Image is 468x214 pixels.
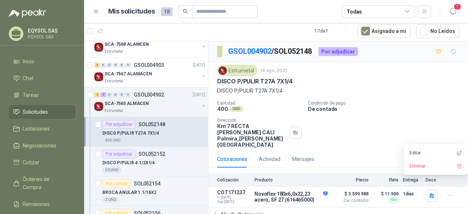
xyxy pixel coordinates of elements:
p: SOL052152 [139,151,165,157]
a: Negociaciones [9,139,75,153]
a: Licitaciones [9,122,75,136]
p: DISCO P/PULIR T27A 7X1/4 [217,87,459,95]
a: Tareas [9,88,75,102]
p: Estrumetal [105,108,123,114]
div: Por adjudicar [102,120,136,129]
span: Solicitudes [23,108,48,116]
p: Producto [254,177,328,183]
span: Chat [23,74,34,82]
p: Flete [373,177,399,183]
div: Flex [388,197,399,203]
span: Órdenes de Compra [23,175,68,191]
div: 0 [107,63,112,68]
a: Por cotizarSOL052154BROCA ANULAR 1.1/16X22 UND [84,176,208,206]
a: GSOL004902 [228,47,271,56]
p: [DATE] [193,62,205,69]
p: SOL052154 [134,181,161,186]
a: Solicitudes [9,105,75,119]
div: 4 [94,63,100,68]
img: Company Logo [94,43,103,52]
button: Eliminar [407,160,465,172]
p: DISCO P/PULIR 4.1/2X1/4 [102,159,155,166]
p: EQYSOL SAS [28,35,73,39]
div: 0 [119,63,125,68]
div: 50 UND [102,167,121,173]
button: Asignado a mi [357,24,410,38]
div: 0 [125,92,131,97]
span: Cotizar [23,158,39,166]
span: search [183,9,188,14]
div: 1 - 7 de 7 [314,25,351,37]
p: 400 [217,106,228,112]
a: Por adjudicarSOL052148DISCO P/PULIR T27A 7X1/4400 UND [84,117,208,147]
a: Órdenes de Compra [9,172,75,194]
p: Dirección [217,118,287,123]
span: Inicio [23,57,34,65]
div: 0 [101,63,106,68]
button: Editar [407,147,465,159]
p: Entrega [403,177,421,183]
span: Exp: [DATE] [217,200,250,204]
span: $ 3.599.988 [332,189,369,198]
div: UND [230,106,243,112]
span: Remisiones [23,200,50,208]
p: SCA-7568 ALAMCEN [105,41,149,48]
div: 0 [113,92,118,97]
span: 1 [453,3,461,10]
div: 400 UND [102,138,124,143]
span: C: [DATE] [217,195,250,200]
p: GSOL004902 [134,92,164,97]
h1: Mis solicitudes [108,6,155,17]
p: EQYSOL SAS [28,28,73,33]
div: 0 [125,63,131,68]
span: Tareas [23,91,39,99]
button: 1 [446,5,459,18]
div: 0 [107,92,112,97]
p: 14 ago, 2025 [260,67,287,74]
div: Por cotizar [102,179,131,188]
div: Estrumetal [217,65,257,76]
a: 2 2 0 0 0 0 GSOL004902[DATE] Company LogoSCA-7565 ALMACENEstrumetal [94,90,207,114]
div: Todas [347,8,362,16]
p: / SOL052148 [228,46,313,57]
span: 18 [161,7,173,16]
a: Por adjudicarSOL052152DISCO P/PULIR 4.1/2X1/450 UND [84,147,208,176]
div: Por adjudicar [318,47,358,56]
a: 4 0 0 0 0 0 GSOL004903[DATE] Company LogoSCA-7567 ALAMACENEstrumetal [94,61,207,84]
p: COT171237 [217,189,250,195]
p: Km 7 RECTA [PERSON_NAME] CALI Palmira , [PERSON_NAME][GEOGRAPHIC_DATA] [217,123,287,148]
p: De contado [308,106,465,112]
img: Logo peakr [9,9,46,18]
p: Estrumetal [105,78,123,84]
div: Cotizaciones [217,155,247,163]
p: SOL052148 [139,122,165,127]
p: $ 11.900 [373,189,399,198]
p: Docs [426,177,440,183]
p: Precio [332,177,369,183]
p: SCA-7565 ALMACEN [105,100,149,107]
img: Company Logo [94,72,103,81]
a: Inicio [9,55,75,68]
p: Condición de pago [308,101,465,106]
p: BROCA ANULAR 1.1/16X2 [102,189,156,196]
div: 0 [119,92,125,97]
a: Remisiones [9,197,75,211]
p: GSOL004903 [134,63,164,68]
span: Licitaciones [23,125,50,133]
a: Chat [9,71,75,85]
div: Por adjudicar [102,150,136,158]
a: 5 0 0 0 0 0 GSOL004904[DATE] Company LogoSCA-7568 ALAMCENEstrumetal [94,31,207,55]
div: Actividad [259,155,280,163]
p: [DATE] [193,91,205,98]
p: Novoflex 180x6,0x22,23 acero, SF 27 (616465000) [254,191,328,203]
span: Negociaciones [23,142,56,150]
img: Company Logo [94,102,103,111]
img: Company Logo [219,67,227,75]
p: Cotización [217,177,250,183]
div: 0 [113,63,118,68]
p: DISCO P/PULIR T27A 7X1/4 [217,78,292,85]
span: De contado [332,198,369,203]
p: DISCO P/PULIR T27A 7X1/4 [102,130,159,137]
p: Cantidad [217,101,302,106]
a: Cotizar [9,155,75,169]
